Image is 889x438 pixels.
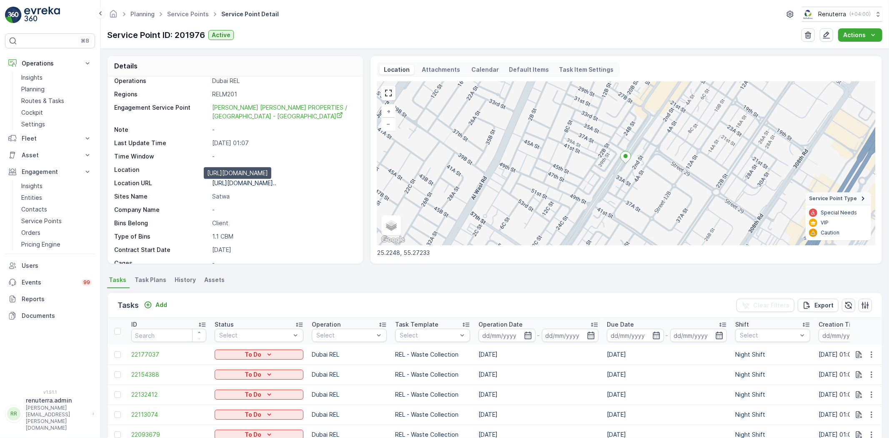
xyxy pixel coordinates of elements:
p: Location [114,166,209,174]
a: Settings [18,118,95,130]
span: 22113074 [131,410,206,419]
p: - [537,330,540,340]
span: [PERSON_NAME] [PERSON_NAME] PROPERTIES / [GEOGRAPHIC_DATA] - [GEOGRAPHIC_DATA] [212,104,349,120]
p: Details [114,61,138,71]
p: Calendar [472,65,499,74]
a: Pricing Engine [18,239,95,250]
td: [DATE] [474,345,603,365]
a: Zoom In [382,105,395,118]
p: ⌘B [81,38,89,44]
p: Bins Belong [114,219,209,227]
span: Service Point Type [809,195,857,202]
p: Type of Bins [114,232,209,241]
p: To Do [245,410,262,419]
p: Service Points [21,217,62,225]
p: Night Shift [735,390,810,399]
div: Toggle Row Selected [114,371,121,378]
p: REL - Waste Collection [395,410,470,419]
p: Contract Start Date [114,246,209,254]
td: [DATE] [603,405,731,425]
p: Sites Name [114,192,209,201]
p: Time Window [114,152,209,161]
button: Asset [5,147,95,164]
p: Engagement [22,168,78,176]
p: Operation [312,320,341,329]
td: [DATE] [603,385,731,405]
span: 22177037 [131,350,206,359]
p: Engagement Service Point [114,103,209,121]
span: v 1.51.1 [5,390,95,395]
p: - [212,152,354,161]
p: Cages [114,259,209,267]
p: Dubai REL [312,350,387,359]
p: Attachments [421,65,462,74]
span: Service Point Detail [220,10,280,18]
img: Screenshot_2024-07-26_at_13.33.01.png [802,10,815,19]
a: Layers [382,216,401,234]
div: Toggle Row Selected [114,431,121,438]
p: Operations [114,77,209,85]
p: Export [814,301,834,310]
p: Task Item Settings [559,65,614,74]
p: Special Needs [821,209,857,216]
a: Planning [18,83,95,95]
p: Creation Time [819,320,860,329]
p: Insights [21,73,43,82]
p: Tasks [118,300,139,311]
p: REL - Waste Collection [395,390,470,399]
a: Service Points [18,215,95,227]
input: Search [131,329,206,342]
p: Default Items [509,65,549,74]
p: Add [155,301,167,309]
td: [DATE] [603,365,731,385]
button: Fleet [5,130,95,147]
p: Due Date [607,320,634,329]
a: Cockpit [18,107,95,118]
a: Open this area in Google Maps (opens a new window) [379,234,407,245]
p: REL - Waste Collection [395,350,470,359]
p: Active [212,31,230,39]
td: [DATE] [474,405,603,425]
td: [DATE] [474,385,603,405]
input: dd/mm/yyyy [670,329,727,342]
img: Google [379,234,407,245]
p: Service Point ID: 201976 [107,29,205,41]
p: Clear Filters [753,301,789,310]
p: ( +04:00 ) [849,11,871,18]
p: 99 [83,279,90,286]
img: logo_light-DOdMpM7g.png [24,7,60,23]
p: Shift [735,320,749,329]
p: Last Update Time [114,139,209,147]
p: VIP [821,219,829,226]
p: Note [114,126,209,134]
a: Insights [18,180,95,192]
a: Routes & Tasks [18,95,95,107]
a: 22132412 [131,390,206,399]
a: Users [5,257,95,274]
div: Toggle Row Selected [114,351,121,358]
p: Dubai REL [312,390,387,399]
p: REL - Waste Collection [395,370,470,379]
td: [DATE] [474,365,603,385]
button: Renuterra(+04:00) [802,7,882,22]
p: To Do [245,350,262,359]
p: To Do [245,370,262,379]
p: [DATE] [212,246,354,254]
p: Insights [21,182,43,190]
p: Satwa [212,192,354,201]
p: Contacts [21,205,47,214]
a: Orders [18,227,95,239]
p: Dubai REL [312,370,387,379]
p: Asset [22,151,78,159]
p: Location URL [114,179,209,187]
p: Status [215,320,234,329]
div: Toggle Row Selected [114,391,121,398]
p: Cockpit [21,108,43,117]
p: [URL][DOMAIN_NAME] [207,169,268,177]
p: Client [212,219,354,227]
p: Select [219,331,290,340]
button: To Do [215,390,303,400]
a: Events99 [5,274,95,291]
a: Planning [130,10,155,18]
